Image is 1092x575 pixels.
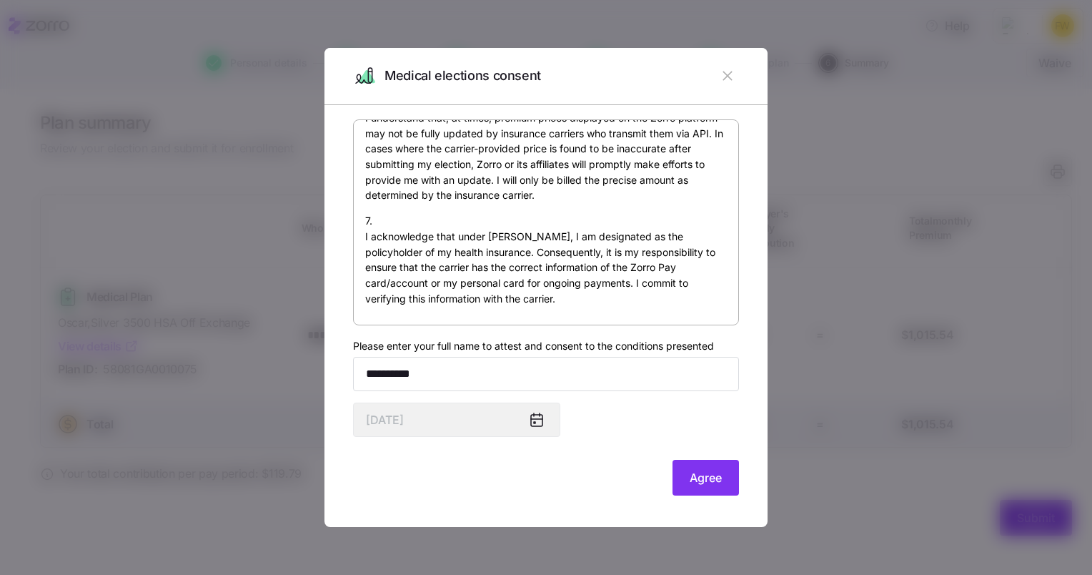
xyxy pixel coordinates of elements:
[690,469,722,486] span: Agree
[353,338,714,354] label: Please enter your full name to attest and consent to the conditions presented
[672,460,739,496] button: Agree
[365,213,727,306] p: 7. I acknowledge that under [PERSON_NAME], I am designated as the policyholder of my health insur...
[384,66,541,87] span: Medical elections consent
[353,403,560,437] input: MM/DD/YYYY
[365,94,727,203] p: 6. I understand that, at times, premium prices displayed on the Zorro platform may not be fully u...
